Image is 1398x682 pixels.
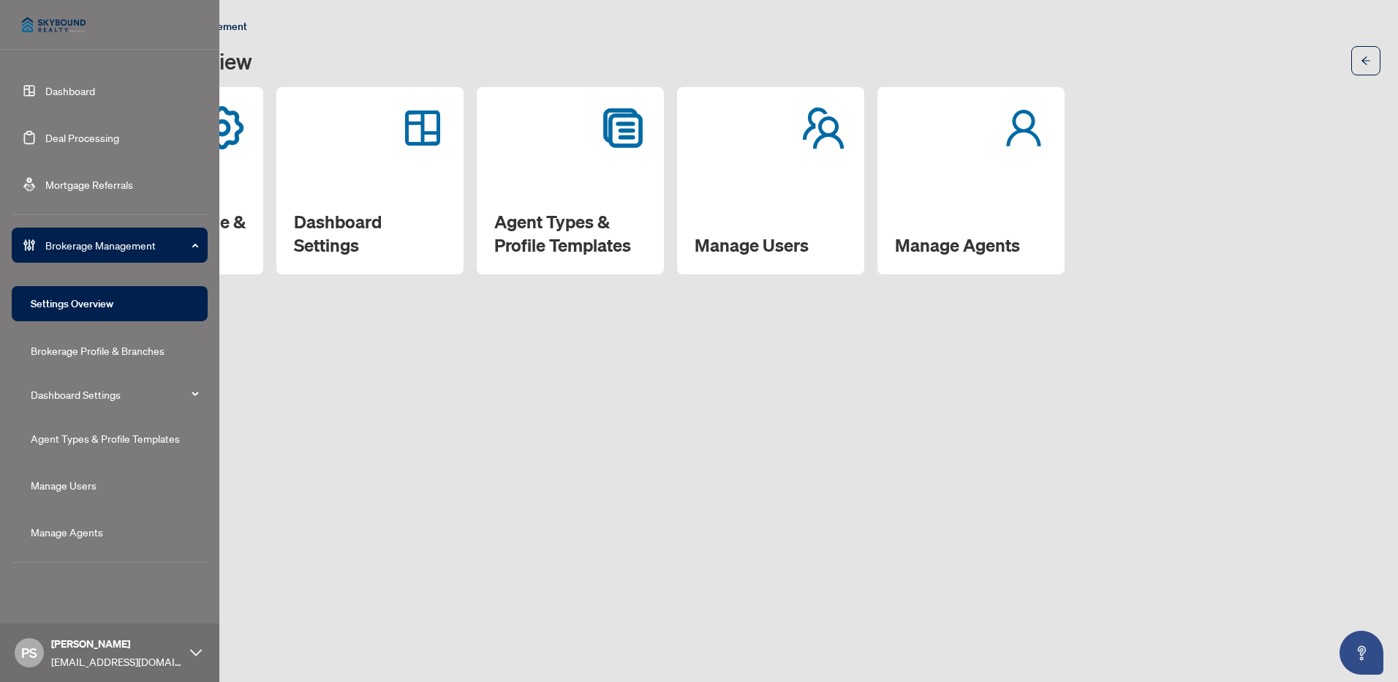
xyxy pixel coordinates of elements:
span: [EMAIL_ADDRESS][DOMAIN_NAME] [51,653,183,670]
h2: Manage Users [695,233,847,257]
a: Deal Processing [45,131,119,144]
span: arrow-left [1361,56,1371,66]
a: Agent Types & Profile Templates [31,432,180,445]
a: Manage Users [31,479,97,492]
a: Dashboard Settings [31,388,121,401]
a: Dashboard [45,84,95,97]
span: [PERSON_NAME] [51,636,183,652]
a: Manage Agents [31,525,103,539]
a: Settings Overview [31,297,113,310]
a: Brokerage Profile & Branches [31,344,165,357]
span: PS [21,642,37,663]
h2: Agent Types & Profile Templates [494,210,646,257]
h2: Dashboard Settings [294,210,446,257]
a: Mortgage Referrals [45,178,133,191]
img: logo [12,7,96,42]
span: Brokerage Management [45,237,197,253]
button: Open asap [1340,631,1383,675]
h2: Manage Agents [895,233,1047,257]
